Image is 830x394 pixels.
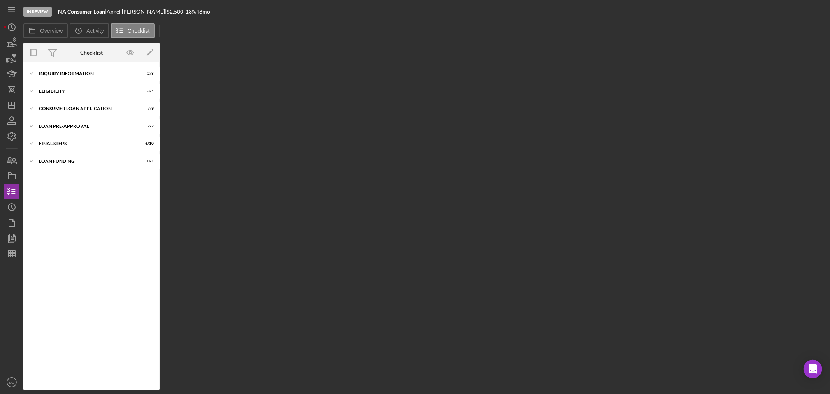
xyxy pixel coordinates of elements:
div: 7 / 9 [140,106,154,111]
div: 18 % [186,9,196,15]
b: NA Consumer Loan [58,8,105,15]
div: 3 / 4 [140,89,154,93]
div: Consumer Loan Application [39,106,134,111]
div: Eligibility [39,89,134,93]
div: 0 / 1 [140,159,154,164]
button: LG [4,375,19,390]
label: Activity [86,28,104,34]
div: Checklist [80,49,103,56]
text: LG [9,380,14,385]
button: Activity [70,23,109,38]
div: 6 / 10 [140,141,154,146]
div: | [58,9,107,15]
div: Inquiry Information [39,71,134,76]
div: FINAL STEPS [39,141,134,146]
div: 2 / 8 [140,71,154,76]
label: Checklist [128,28,150,34]
span: $2,500 [167,8,183,15]
div: Angel [PERSON_NAME] | [107,9,167,15]
div: 2 / 2 [140,124,154,128]
div: In Review [23,7,52,17]
div: Loan Funding [39,159,134,164]
div: Open Intercom Messenger [804,360,822,378]
div: 48 mo [196,9,210,15]
button: Overview [23,23,68,38]
div: Loan Pre-Approval [39,124,134,128]
button: Checklist [111,23,155,38]
label: Overview [40,28,63,34]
